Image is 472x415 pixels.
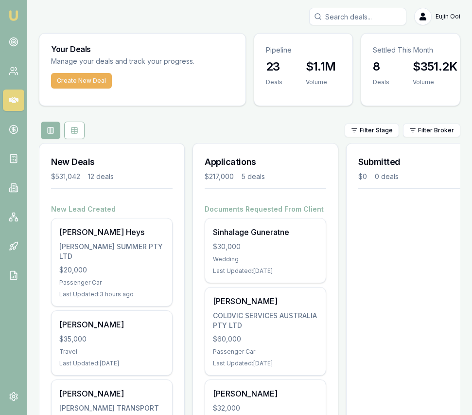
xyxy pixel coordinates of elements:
div: [PERSON_NAME] [213,388,318,399]
h3: New Deals [51,155,173,169]
div: Volume [306,78,336,86]
div: $60,000 [213,334,318,344]
div: Sinhalage Guneratne [213,226,318,238]
button: Create New Deal [51,73,112,89]
div: Passenger Car [213,348,318,356]
h4: New Lead Created [51,204,173,214]
div: [PERSON_NAME] SUMMER PTY LTD [59,242,164,261]
div: Deals [373,78,389,86]
span: Filter Stage [360,126,393,134]
div: [PERSON_NAME] Heys [59,226,164,238]
div: [PERSON_NAME] [59,319,164,330]
div: Deals [266,78,282,86]
div: Last Updated: [DATE] [213,267,318,275]
h3: 23 [266,59,282,74]
h3: $1.1M [306,59,336,74]
div: $30,000 [213,242,318,252]
h3: Your Deals [51,45,234,53]
div: $32,000 [213,403,318,413]
button: Filter Stage [345,124,399,137]
div: $217,000 [205,172,234,181]
div: $531,042 [51,172,80,181]
div: Last Updated: [DATE] [213,360,318,367]
div: Travel [59,348,164,356]
div: $20,000 [59,265,164,275]
div: 0 deals [375,172,399,181]
img: emu-icon-u.png [8,10,19,21]
div: Last Updated: 3 hours ago [59,290,164,298]
p: Pipeline [266,45,341,55]
h3: Applications [205,155,326,169]
div: Wedding [213,255,318,263]
div: COLDVIC SERVICES AUSTRALIA PTY LTD [213,311,318,330]
p: Manage your deals and track your progress. [51,56,234,67]
div: 5 deals [242,172,265,181]
div: [PERSON_NAME] [59,388,164,399]
p: Settled This Month [373,45,448,55]
h3: 8 [373,59,389,74]
h4: Documents Requested From Client [205,204,326,214]
div: $35,000 [59,334,164,344]
span: Filter Broker [418,126,454,134]
div: Volume [413,78,457,86]
div: 12 deals [88,172,114,181]
span: Eujin Ooi [436,13,460,20]
div: Passenger Car [59,279,164,287]
button: Filter Broker [403,124,460,137]
h3: $351.2K [413,59,457,74]
input: Search deals [309,8,406,25]
div: $0 [358,172,367,181]
div: Last Updated: [DATE] [59,360,164,367]
div: [PERSON_NAME] [213,295,318,307]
